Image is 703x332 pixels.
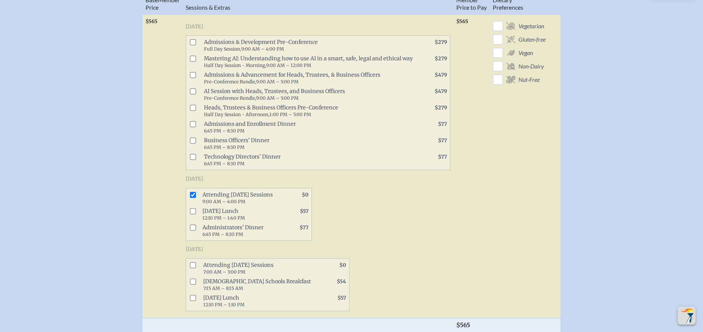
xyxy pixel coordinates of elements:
[201,119,417,135] span: Admissions and Enrollment Dinner
[200,260,316,277] span: Attending [DATE] Sessions
[186,246,203,252] span: [DATE]
[300,208,309,214] span: $57
[518,36,546,43] span: Gluten-free
[201,103,417,119] span: Heads, Trustees & Business Officers Pre-Conference
[201,135,417,152] span: Business Officers' Dinner
[203,269,245,275] span: 7:00 AM – 3:00 PM
[202,232,243,237] span: 6:45 PM – 8:30 PM
[438,154,447,160] span: $77
[186,176,203,182] span: [DATE]
[186,23,203,30] span: [DATE]
[256,79,298,84] span: 9:00 AM – 5:00 PM
[518,22,544,30] span: Vegetarian
[204,144,245,150] span: 6:45 PM – 8:30 PM
[203,285,243,291] span: 7:15 AM – 8:15 AM
[199,190,279,206] span: Attending [DATE] Sessions
[201,86,417,103] span: AI Session with Heads, Trustees, and Business Officers
[202,199,245,204] span: 9:00 AM – 4:00 PM
[300,224,309,231] span: $77
[201,37,417,54] span: Admissions & Development Pre-Conference
[199,223,279,239] span: Administrators' Dinner
[435,55,447,62] span: $279
[204,161,245,166] span: 6:45 PM – 8:30 PM
[201,152,417,168] span: Technology Directors' Dinner
[337,278,346,285] span: $54
[146,4,159,11] span: Price
[435,72,447,78] span: $479
[203,302,245,307] span: 12:10 PM – 1:10 PM
[204,112,269,117] span: Half Day Session - Afternoon,
[204,95,256,101] span: Pre-Conference Bundle,
[269,112,311,117] span: 1:00 PM – 5:00 PM
[518,76,540,83] span: Nut-Free
[204,79,256,84] span: Pre-Conference Bundle,
[201,70,417,86] span: Admissions & Advancement for Heads, Trustees, & Business Officers
[302,192,309,198] span: $0
[241,46,284,52] span: 9:00 AM – 4:00 PM
[199,206,279,223] span: [DATE] Lunch
[456,18,468,25] span: $565
[435,88,447,95] span: $479
[438,137,447,144] span: $77
[438,121,447,127] span: $77
[201,54,417,70] span: Mastering AI: Understanding how to use AI in a smart, safe, legal and ethical way
[204,128,245,134] span: 6:45 PM – 8:30 PM
[338,295,346,301] span: $57
[453,318,490,332] th: $565
[435,39,447,45] span: $279
[202,215,245,221] span: 12:10 PM – 1:40 PM
[256,95,298,101] span: 9:00 AM – 5:00 PM
[518,63,544,70] span: Non-Dairy
[678,307,696,325] button: Scroll Top
[518,49,533,57] span: Vegan
[435,105,447,111] span: $279
[204,63,266,68] span: Half Day Session - Morning,
[679,308,694,323] img: To the top
[339,262,346,268] span: $0
[266,63,311,68] span: 9:00 AM – 12:00 PM
[200,277,316,293] span: [DEMOGRAPHIC_DATA] Schools Breakfast
[146,18,157,25] span: $565
[200,293,316,309] span: [DATE] Lunch
[204,46,241,52] span: Full Day Session,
